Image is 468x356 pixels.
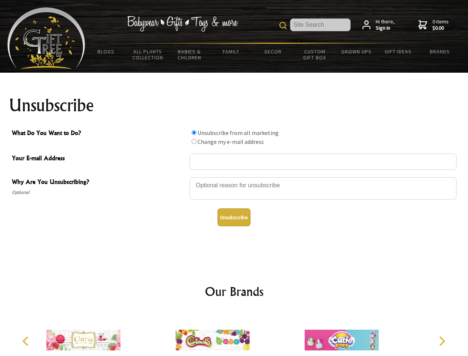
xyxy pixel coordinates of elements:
[432,18,449,32] span: 0 items
[127,44,169,65] a: All Plants Collection
[376,19,395,32] span: Hi there,
[218,208,250,226] button: Unsubscribe
[12,128,186,139] span: What Do You Want to Do?
[9,96,459,114] h1: Unsubscribe
[377,44,419,59] a: Gift Ideas
[12,177,186,188] span: Why Are You Unsubscribing?
[252,44,294,59] a: Decor
[192,130,196,135] input: What Do You Want to Do?
[434,333,450,349] button: Next
[279,22,287,29] img: product search
[190,177,457,200] textarea: Why Are You Unsubscribing?
[335,44,377,59] a: Grown Ups
[376,25,395,32] strong: Sign in
[190,154,457,170] input: Your E-mail Address
[15,283,454,300] h2: Our Brands
[432,25,449,32] strong: $0.00
[85,44,127,59] a: BLOGS
[290,19,351,31] input: Site Search
[19,333,35,349] button: Previous
[192,139,196,144] input: What Do You Want to Do?
[418,19,449,32] a: 0 items$0.00
[12,188,186,197] span: Optional
[7,7,85,69] img: Babyware - Gifts - Toys and more...
[362,19,395,32] a: Hi there,Sign in
[12,154,186,164] span: Your E-mail Address
[210,44,252,59] a: Family
[127,16,238,32] img: Babywear - Gifts - Toys & more
[294,44,336,65] a: Custom Gift Box
[198,138,264,145] label: Change my e-mail address
[169,44,210,65] a: Babies & Children
[419,44,461,59] a: Brands
[198,129,279,136] label: Unsubscribe from all marketing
